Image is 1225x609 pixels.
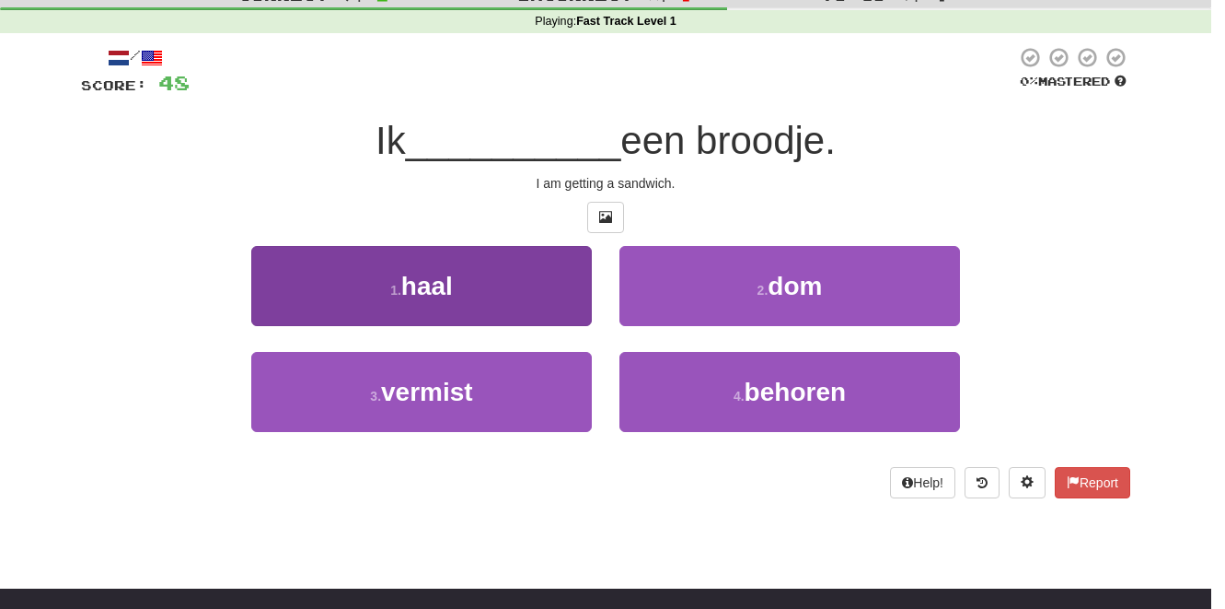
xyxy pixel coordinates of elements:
[619,246,960,326] button: 2.dom
[81,174,1130,193] div: I am getting a sandwich.
[406,119,621,162] span: __________
[381,378,473,406] span: vermist
[1020,74,1038,88] span: 0 %
[251,352,592,432] button: 3.vermist
[768,272,822,300] span: dom
[576,15,676,28] strong: Fast Track Level 1
[370,389,381,404] small: 3 .
[251,246,592,326] button: 1.haal
[81,77,147,93] span: Score:
[1055,467,1130,498] button: Report
[619,352,960,432] button: 4.behoren
[890,467,955,498] button: Help!
[158,71,190,94] span: 48
[734,389,745,404] small: 4 .
[965,467,1000,498] button: Round history (alt+y)
[757,283,769,298] small: 2 .
[81,46,190,69] div: /
[745,378,846,406] span: behoren
[390,283,401,298] small: 1 .
[401,272,453,300] span: haal
[587,202,624,233] button: Show image (alt+x)
[620,119,836,162] span: een broodje.
[376,119,406,162] span: Ik
[1016,74,1130,90] div: Mastered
